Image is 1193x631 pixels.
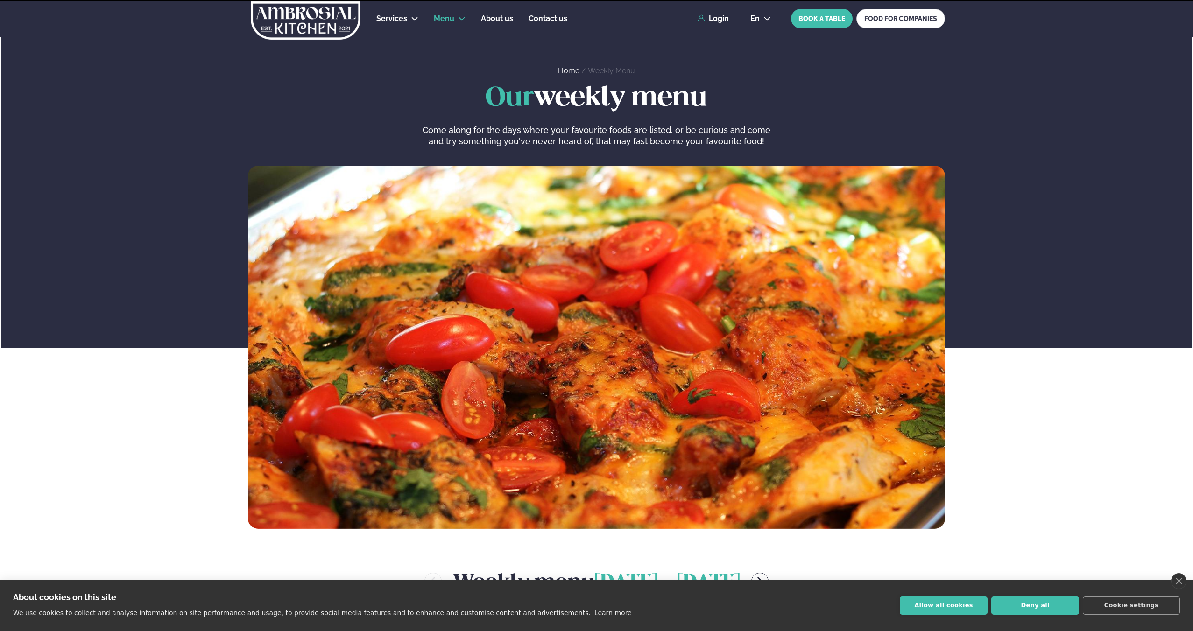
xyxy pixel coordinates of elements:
[581,66,588,75] span: /
[558,66,579,75] a: Home
[376,13,407,24] a: Services
[856,9,945,28] a: FOOD FOR COMPANIES
[698,14,729,23] a: Login
[424,573,442,590] button: menu-btn-left
[486,85,534,111] span: Our
[594,609,632,617] a: Learn more
[481,13,513,24] a: About us
[453,566,740,596] h2: Weekly menu
[376,14,407,23] span: Services
[900,596,988,615] button: Allow all cookies
[434,14,454,23] span: Menu
[1083,596,1180,615] button: Cookie settings
[13,609,591,617] p: We use cookies to collect and analyse information on site performance and usage, to provide socia...
[529,14,567,23] span: Contact us
[751,573,769,590] button: menu-btn-right
[248,84,945,113] h1: weekly menu
[420,125,773,147] p: Come along for the days where your favourite foods are listed, or be curious and come and try som...
[250,1,361,40] img: logo
[594,573,740,594] span: [DATE] - [DATE]
[13,592,116,602] strong: About cookies on this site
[481,14,513,23] span: About us
[529,13,567,24] a: Contact us
[791,9,853,28] button: BOOK A TABLE
[434,13,454,24] a: Menu
[743,15,778,22] button: en
[991,596,1079,615] button: Deny all
[588,66,635,75] a: Weekly Menu
[248,166,945,529] img: image alt
[1171,573,1186,589] a: close
[750,15,760,22] span: en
